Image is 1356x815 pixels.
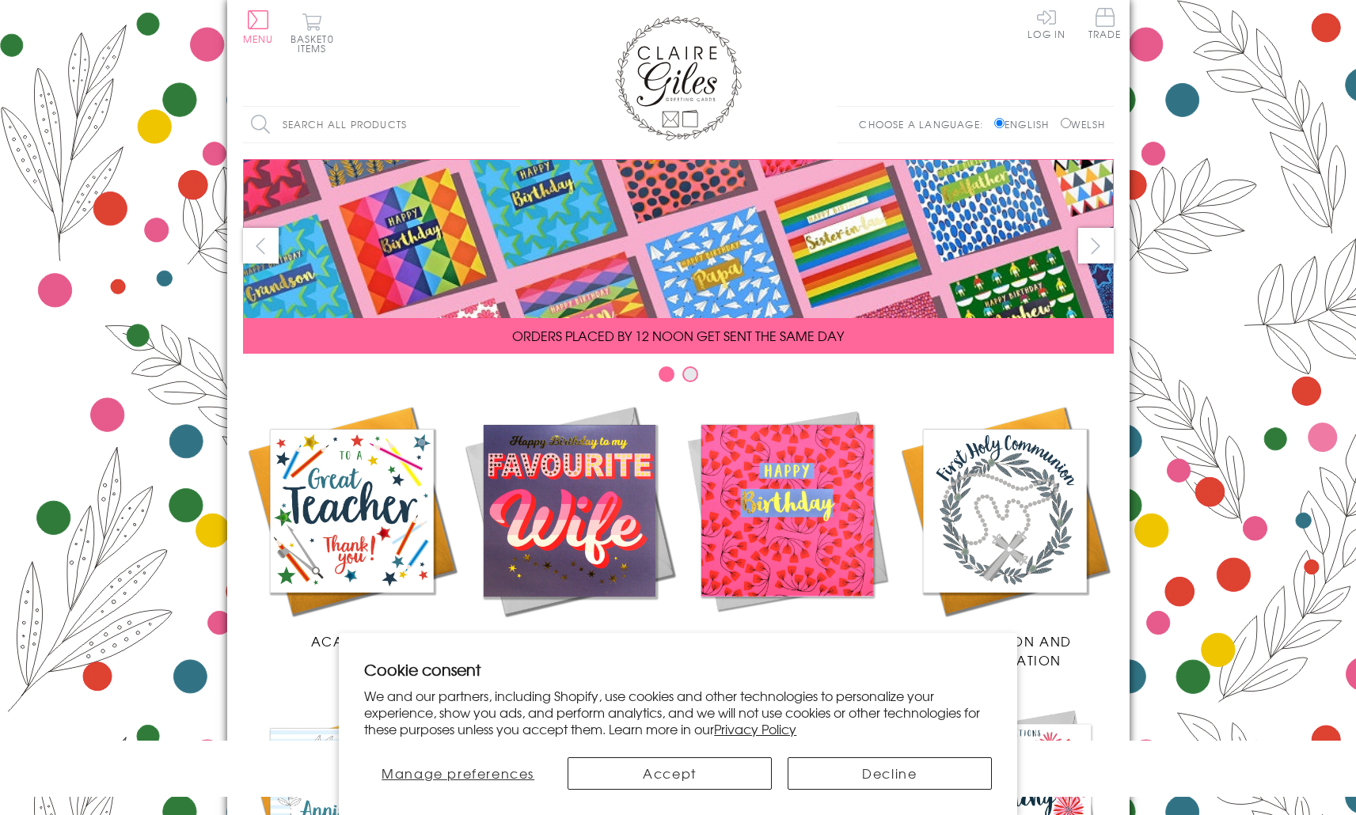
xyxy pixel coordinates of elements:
[937,631,1072,669] span: Communion and Confirmation
[504,107,520,142] input: Search
[749,631,825,650] span: Birthdays
[568,757,772,790] button: Accept
[291,13,334,53] button: Basket0 items
[615,16,742,141] img: Claire Giles Greetings Cards
[243,402,461,650] a: Academic
[659,366,674,382] button: Carousel Page 1 (Current Slide)
[364,757,552,790] button: Manage preferences
[678,402,896,650] a: Birthdays
[859,117,991,131] p: Choose a language:
[896,402,1114,669] a: Communion and Confirmation
[243,10,274,44] button: Menu
[298,32,334,55] span: 0 items
[994,117,1057,131] label: English
[1061,118,1071,128] input: Welsh
[243,32,274,46] span: Menu
[461,402,678,650] a: New Releases
[1088,8,1122,42] a: Trade
[1027,8,1065,39] a: Log In
[311,631,393,650] span: Academic
[364,688,992,737] p: We and our partners, including Shopify, use cookies and other technologies to personalize your ex...
[788,757,992,790] button: Decline
[364,658,992,680] h2: Cookie consent
[994,118,1005,128] input: English
[714,719,796,738] a: Privacy Policy
[243,366,1114,390] div: Carousel Pagination
[512,326,844,345] span: ORDERS PLACED BY 12 NOON GET SENT THE SAME DAY
[1061,117,1106,131] label: Welsh
[243,228,279,263] button: prev
[1078,228,1114,263] button: next
[1088,8,1122,39] span: Trade
[682,366,698,382] button: Carousel Page 2
[382,764,534,783] span: Manage preferences
[517,631,621,650] span: New Releases
[243,107,520,142] input: Search all products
